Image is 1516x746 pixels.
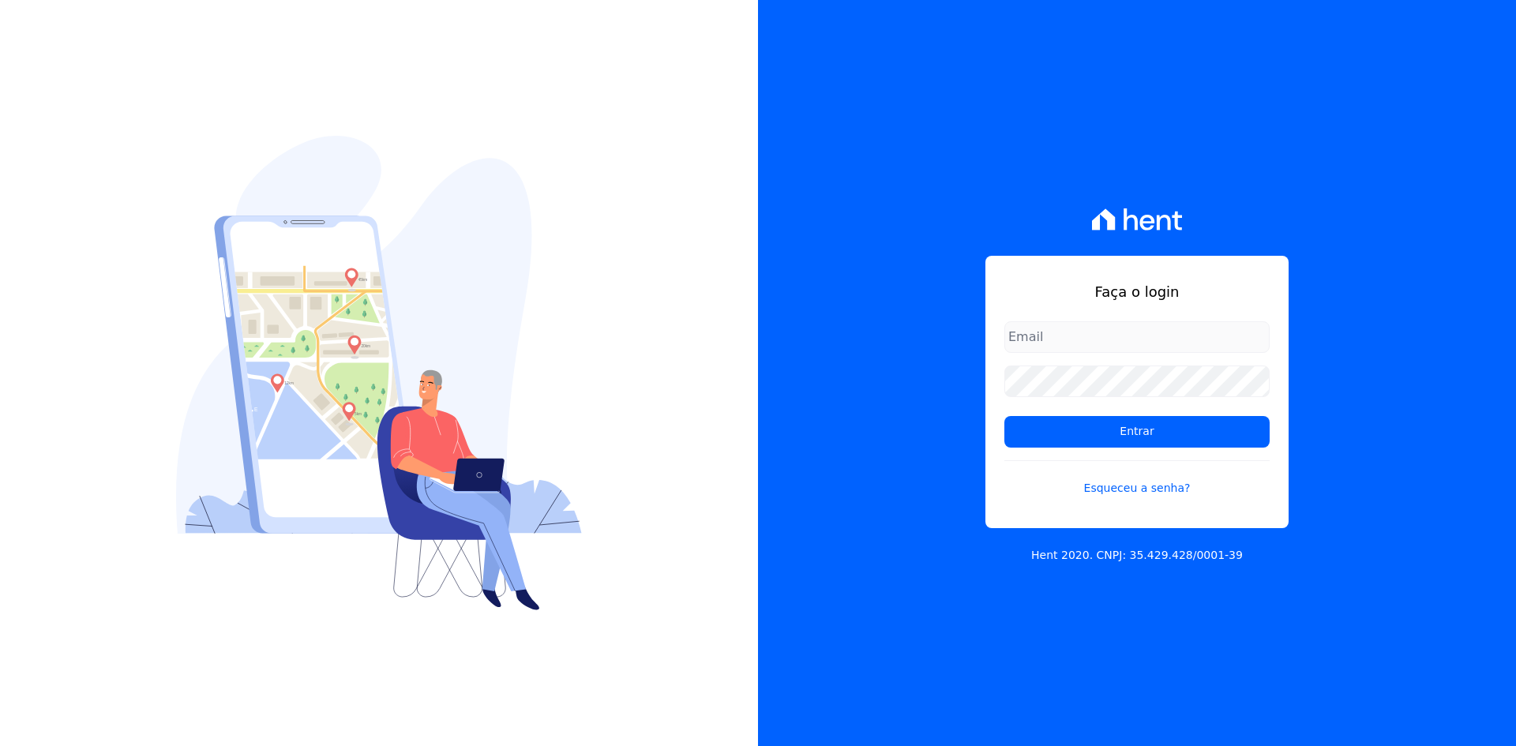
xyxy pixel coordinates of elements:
h1: Faça o login [1004,281,1270,302]
input: Email [1004,321,1270,353]
p: Hent 2020. CNPJ: 35.429.428/0001-39 [1031,547,1243,564]
a: Esqueceu a senha? [1004,460,1270,497]
img: Login [176,136,582,610]
input: Entrar [1004,416,1270,448]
